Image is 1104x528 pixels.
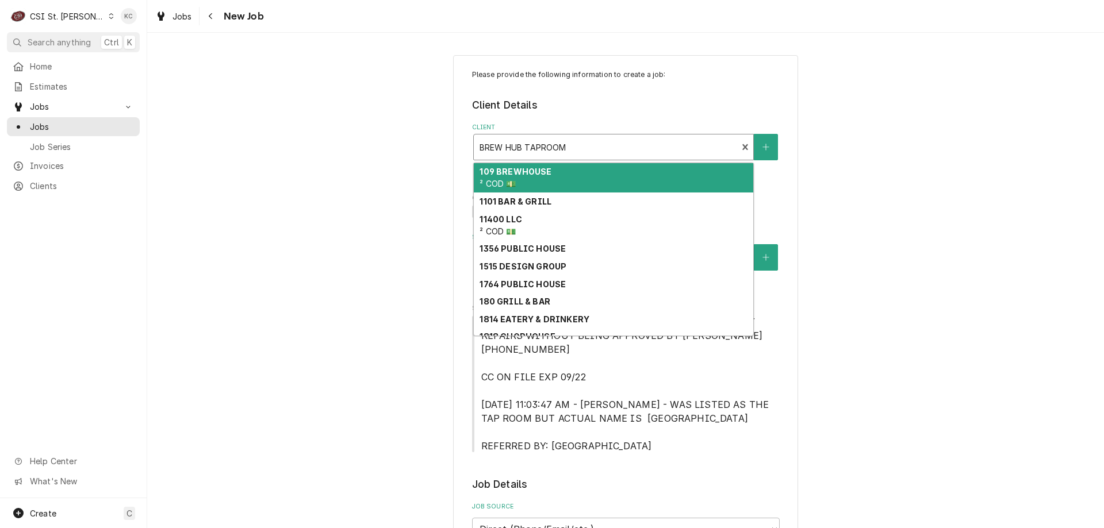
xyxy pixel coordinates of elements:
a: Invoices [7,156,140,175]
span: ² COD 💵 [480,226,516,236]
div: Service Location [472,233,780,290]
span: ² COD 💵 [480,179,516,188]
strong: 1814 EATERY & DRINKERY [480,314,589,324]
span: Client Notes [472,194,780,203]
div: Client Notes [472,194,780,218]
span: Client Notes [472,205,780,219]
a: Go to Help Center [7,452,140,471]
strong: 11400 LLC [480,214,522,224]
svg: Create New Location [762,253,769,261]
span: Ctrl [104,36,119,48]
label: Client [472,123,780,132]
div: C [10,8,26,24]
div: Service Location Notes [472,304,780,453]
button: Navigate back [202,7,220,25]
a: Estimates [7,77,140,96]
div: Client [472,123,780,180]
a: Jobs [7,117,140,136]
span: Jobs [30,101,117,113]
legend: Job Details [472,477,780,492]
span: Service Location Notes [472,315,780,453]
strong: 1764 PUBLIC HOUSE [480,279,566,289]
strong: 1356 PUBLIC HOUSE [480,244,566,253]
div: Kelly Christen's Avatar [121,8,137,24]
legend: Client Details [472,98,780,113]
strong: 109 BREWHOUSE [480,167,551,176]
a: Clients [7,176,140,195]
span: Job Series [30,141,134,153]
span: Jobs [30,121,134,133]
a: Home [7,57,140,76]
div: CSI St. [PERSON_NAME] [30,10,105,22]
strong: 1818 CHOPHOUSE [480,332,555,341]
span: Invoices [30,160,134,172]
p: Please provide the following information to create a job: [472,70,780,80]
a: Job Series [7,137,140,156]
strong: 1515 DESIGN GROUP [480,261,566,271]
span: Service Location Notes [472,304,780,313]
strong: 180 GRILL & BAR [480,296,550,306]
label: Service Location [472,233,780,242]
span: Search anything [28,36,91,48]
label: Job Source [472,502,780,511]
span: New Job [220,9,264,24]
button: Search anythingCtrlK [7,32,140,52]
span: Create [30,508,56,518]
span: What's New [30,475,133,487]
span: Estimates [30,80,134,93]
span: C [126,507,132,519]
button: Create New Client [754,134,778,160]
button: Create New Location [754,244,778,271]
span: K [127,36,132,48]
span: Home [30,60,134,72]
span: Jobs [172,10,192,22]
span: Clients [30,180,134,192]
div: CSI St. Louis's Avatar [10,8,26,24]
a: Go to What's New [7,472,140,491]
a: Go to Jobs [7,97,140,116]
div: KC [121,8,137,24]
span: Help Center [30,455,133,467]
a: Jobs [151,7,197,26]
svg: Create New Client [762,143,769,151]
strong: 1101 BAR & GRILL [480,196,551,206]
